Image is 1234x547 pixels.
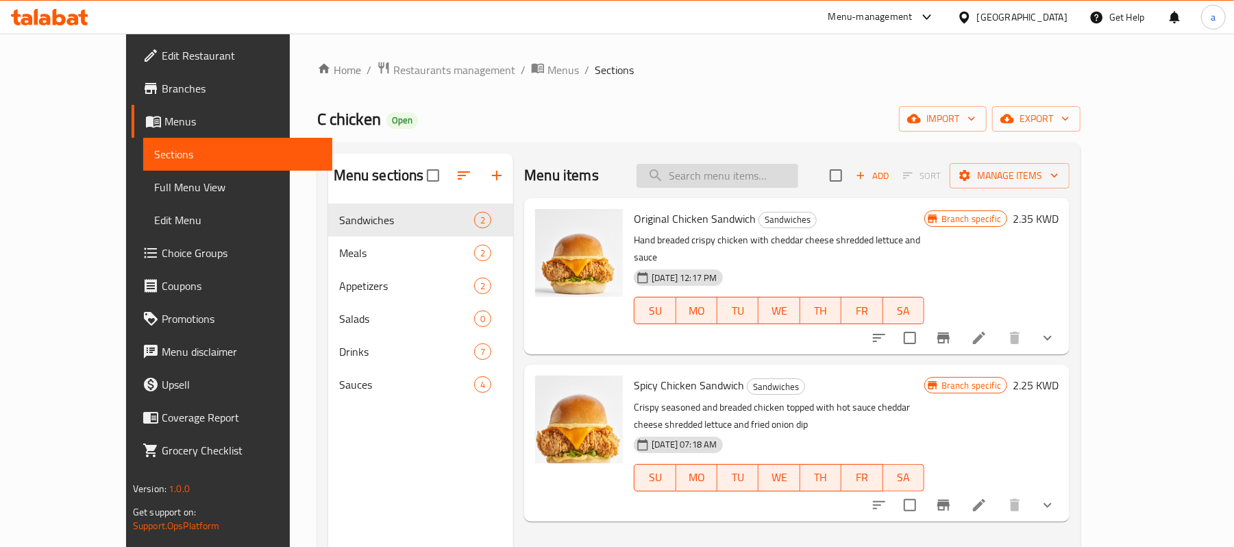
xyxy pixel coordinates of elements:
[676,297,717,324] button: MO
[143,171,332,204] a: Full Menu View
[169,480,190,498] span: 1.0.0
[328,204,514,236] div: Sandwiches2
[328,198,514,406] nav: Menu sections
[971,497,987,513] a: Edit menu item
[132,401,332,434] a: Coverage Report
[758,464,800,491] button: WE
[584,62,589,78] li: /
[1039,497,1056,513] svg: Show Choices
[883,297,924,324] button: SA
[1031,321,1064,354] button: show more
[759,212,816,228] span: Sandwiches
[1211,10,1216,25] span: a
[883,464,924,491] button: SA
[154,212,321,228] span: Edit Menu
[634,464,676,491] button: SU
[339,376,474,393] span: Sauces
[637,164,798,188] input: search
[535,209,623,297] img: Original Chicken Sandwich
[447,159,480,192] span: Sort sections
[474,376,491,393] div: items
[317,104,381,134] span: C chicken
[132,269,332,302] a: Coupons
[758,212,817,228] div: Sandwiches
[162,245,321,261] span: Choice Groups
[1031,489,1064,522] button: show more
[863,489,896,522] button: sort-choices
[328,269,514,302] div: Appetizers2
[927,321,960,354] button: Branch-specific-item
[806,467,836,487] span: TH
[475,378,491,391] span: 4
[822,161,850,190] span: Select section
[717,297,758,324] button: TU
[634,208,756,229] span: Original Chicken Sandwich
[841,297,883,324] button: FR
[154,146,321,162] span: Sections
[950,163,1070,189] button: Manage items
[1039,330,1056,346] svg: Show Choices
[850,165,894,186] button: Add
[339,245,474,261] span: Meals
[162,376,321,393] span: Upsell
[132,434,332,467] a: Grocery Checklist
[475,345,491,358] span: 7
[998,321,1031,354] button: delete
[132,236,332,269] a: Choice Groups
[910,110,976,127] span: import
[889,301,919,321] span: SA
[386,112,418,129] div: Open
[475,313,491,326] span: 0
[328,335,514,368] div: Drinks7
[328,236,514,269] div: Meals2
[475,247,491,260] span: 2
[894,165,950,186] span: Select section first
[640,301,670,321] span: SU
[936,379,1007,392] span: Branch specific
[339,278,474,294] span: Appetizers
[133,517,220,535] a: Support.OpsPlatform
[367,62,371,78] li: /
[800,297,841,324] button: TH
[676,464,717,491] button: MO
[863,321,896,354] button: sort-choices
[339,343,474,360] span: Drinks
[524,165,599,186] h2: Menu items
[547,62,579,78] span: Menus
[133,503,196,521] span: Get support on:
[328,302,514,335] div: Salads0
[977,10,1068,25] div: [GEOGRAPHIC_DATA]
[850,165,894,186] span: Add item
[317,61,1081,79] nav: breadcrumb
[764,301,794,321] span: WE
[747,378,805,395] div: Sandwiches
[828,9,913,25] div: Menu-management
[521,62,526,78] li: /
[961,167,1059,184] span: Manage items
[899,106,987,132] button: import
[143,204,332,236] a: Edit Menu
[474,278,491,294] div: items
[531,61,579,79] a: Menus
[806,301,836,321] span: TH
[475,280,491,293] span: 2
[474,212,491,228] div: items
[841,464,883,491] button: FR
[480,159,513,192] button: Add section
[634,297,676,324] button: SU
[1013,209,1059,228] h6: 2.35 KWD
[133,480,166,498] span: Version:
[854,168,891,184] span: Add
[474,245,491,261] div: items
[595,62,634,78] span: Sections
[339,311,474,327] span: Salads
[723,467,753,487] span: TU
[377,61,515,79] a: Restaurants management
[1013,376,1059,395] h6: 2.25 KWD
[132,39,332,72] a: Edit Restaurant
[634,232,924,266] p: Hand breaded crispy chicken with cheddar cheese shredded lettuce and sauce
[896,491,924,520] span: Select to update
